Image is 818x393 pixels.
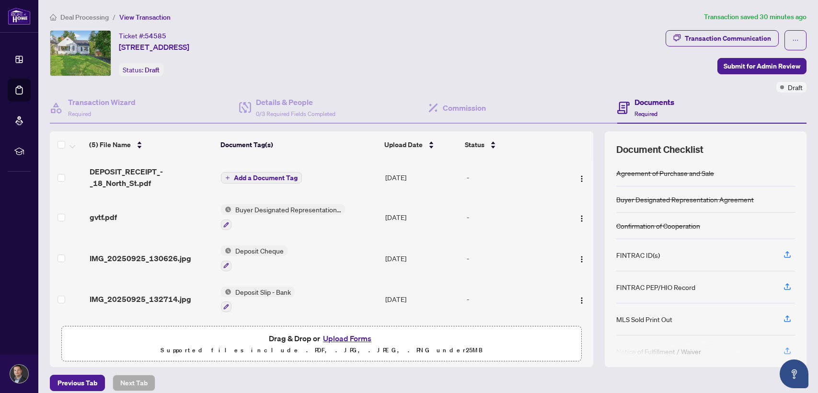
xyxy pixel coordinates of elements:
[666,30,779,46] button: Transaction Communication
[8,7,31,25] img: logo
[381,196,463,238] td: [DATE]
[467,294,561,304] div: -
[704,12,806,23] article: Transaction saved 30 minutes ago
[574,209,589,225] button: Logo
[68,345,576,356] p: Supported files include .PDF, .JPG, .JPEG, .PNG under 25 MB
[578,297,586,304] img: Logo
[578,255,586,263] img: Logo
[90,211,117,223] span: gvtf.pdf
[62,326,581,362] span: Drag & Drop orUpload FormsSupported files include .PDF, .JPG, .JPEG, .PNG under25MB
[119,13,171,22] span: View Transaction
[616,143,703,156] span: Document Checklist
[381,279,463,320] td: [DATE]
[381,158,463,196] td: [DATE]
[89,139,131,150] span: (5) File Name
[50,375,105,391] button: Previous Tab
[616,314,672,324] div: MLS Sold Print Out
[90,293,191,305] span: IMG_20250925_132714.jpg
[574,291,589,307] button: Logo
[58,375,97,391] span: Previous Tab
[231,245,288,256] span: Deposit Cheque
[90,253,191,264] span: IMG_20250925_130626.jpg
[616,282,695,292] div: FINTRAC PEP/HIO Record
[145,32,166,40] span: 54585
[221,287,295,312] button: Status IconDeposit Slip - Bank
[616,168,714,178] div: Agreement of Purchase and Sale
[384,139,423,150] span: Upload Date
[231,287,295,297] span: Deposit Slip - Bank
[320,332,374,345] button: Upload Forms
[221,204,231,215] img: Status Icon
[119,30,166,41] div: Ticket #:
[217,131,380,158] th: Document Tag(s)
[221,245,288,271] button: Status IconDeposit Cheque
[465,139,484,150] span: Status
[221,172,302,184] button: Add a Document Tag
[113,375,155,391] button: Next Tab
[443,102,486,114] h4: Commission
[231,204,345,215] span: Buyer Designated Representation Agreement
[119,63,163,76] div: Status:
[574,170,589,185] button: Logo
[685,31,771,46] div: Transaction Communication
[616,220,700,231] div: Confirmation of Cooperation
[90,166,214,189] span: DEPOSIT_RECEIPT_-_18_North_St.pdf
[145,66,160,74] span: Draft
[60,13,109,22] span: Deal Processing
[578,215,586,222] img: Logo
[269,332,374,345] span: Drag & Drop or
[634,96,674,108] h4: Documents
[634,110,657,117] span: Required
[724,58,800,74] span: Submit for Admin Review
[467,253,561,264] div: -
[792,37,799,44] span: ellipsis
[780,359,808,388] button: Open asap
[234,174,298,181] span: Add a Document Tag
[221,287,231,297] img: Status Icon
[578,175,586,183] img: Logo
[616,250,660,260] div: FINTRAC ID(s)
[221,245,231,256] img: Status Icon
[119,41,189,53] span: [STREET_ADDRESS]
[50,31,111,76] img: IMG-S12392287_1.jpg
[221,204,345,230] button: Status IconBuyer Designated Representation Agreement
[225,175,230,180] span: plus
[68,110,91,117] span: Required
[256,96,335,108] h4: Details & People
[574,251,589,266] button: Logo
[113,12,115,23] li: /
[256,110,335,117] span: 0/3 Required Fields Completed
[10,365,28,383] img: Profile Icon
[616,194,754,205] div: Buyer Designated Representation Agreement
[381,238,463,279] td: [DATE]
[68,96,136,108] h4: Transaction Wizard
[85,131,216,158] th: (5) File Name
[381,320,463,361] td: [DATE]
[788,82,803,92] span: Draft
[461,131,562,158] th: Status
[467,172,561,183] div: -
[50,14,57,21] span: home
[467,212,561,222] div: -
[380,131,461,158] th: Upload Date
[717,58,806,74] button: Submit for Admin Review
